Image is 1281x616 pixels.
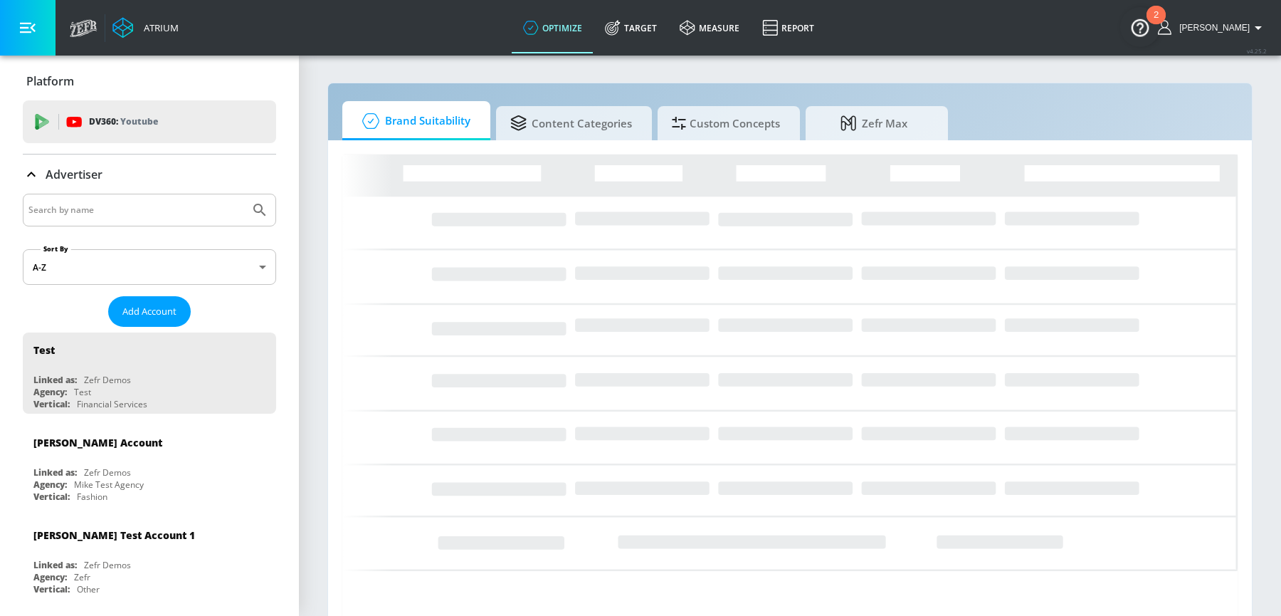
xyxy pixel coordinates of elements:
div: Platform [23,61,276,101]
div: Agency: [33,386,67,398]
span: login as: sharon.kwong@zefr.com [1174,23,1250,33]
p: Platform [26,73,74,89]
a: Atrium [112,17,179,38]
a: Target [594,2,668,53]
span: Zefr Max [820,106,928,140]
div: Vertical: [33,398,70,410]
button: Add Account [108,296,191,327]
div: [PERSON_NAME] Test Account 1Linked as:Zefr DemosAgency:ZefrVertical:Other [23,518,276,599]
div: Linked as: [33,374,77,386]
div: Fashion [77,491,107,503]
div: A-Z [23,249,276,285]
div: Zefr Demos [84,466,131,479]
a: Report [751,2,826,53]
label: Sort By [41,244,71,254]
span: Add Account [122,303,176,320]
div: Advertiser [23,155,276,194]
div: Linked as: [33,466,77,479]
div: [PERSON_NAME] AccountLinked as:Zefr DemosAgency:Mike Test AgencyVertical:Fashion [23,425,276,506]
button: [PERSON_NAME] [1158,19,1267,36]
div: DV360: Youtube [23,100,276,143]
div: Linked as: [33,559,77,571]
p: Advertiser [46,167,102,182]
div: Agency: [33,479,67,491]
div: Zefr [74,571,90,583]
div: [PERSON_NAME] Account [33,436,162,449]
a: optimize [512,2,594,53]
p: DV360: [89,114,158,130]
span: Content Categories [510,106,632,140]
div: Atrium [138,21,179,34]
div: Other [77,583,100,595]
div: Mike Test Agency [74,479,144,491]
div: Zefr Demos [84,374,131,386]
span: Brand Suitability [357,104,470,138]
div: Financial Services [77,398,147,410]
div: Vertical: [33,491,70,503]
div: Agency: [33,571,67,583]
div: Test [74,386,91,398]
div: Test [33,343,55,357]
a: measure [668,2,751,53]
div: TestLinked as:Zefr DemosAgency:TestVertical:Financial Services [23,333,276,414]
span: Custom Concepts [672,106,780,140]
span: v 4.25.2 [1247,47,1267,55]
div: Vertical: [33,583,70,595]
p: Youtube [120,114,158,129]
div: [PERSON_NAME] Test Account 1 [33,528,195,542]
div: Zefr Demos [84,559,131,571]
div: 2 [1154,15,1159,33]
button: Open Resource Center, 2 new notifications [1120,7,1160,47]
input: Search by name [28,201,244,219]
